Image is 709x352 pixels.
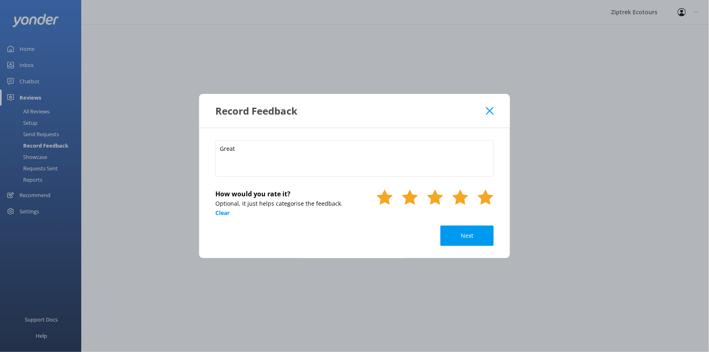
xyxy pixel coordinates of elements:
[215,199,343,208] p: Optional, it just helps categorise the feedback.
[215,104,486,117] div: Record Feedback
[440,226,494,246] button: Next
[215,209,343,217] h5: Clear
[215,140,494,177] textarea: Great
[486,107,494,115] button: Close
[215,189,343,200] h4: How would you rate it?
